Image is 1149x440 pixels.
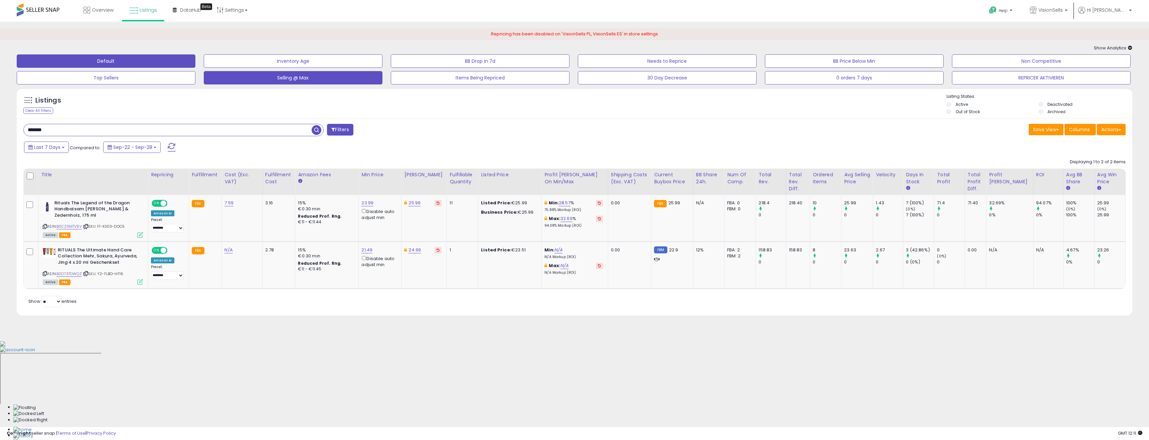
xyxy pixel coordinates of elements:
a: N/A [560,262,568,269]
div: 0 (0%) [906,259,934,265]
b: Business Price: [481,209,518,215]
a: N/A [224,247,232,253]
a: 28.57 [559,200,570,206]
div: Velocity [876,171,900,178]
div: 23.26 [1097,247,1125,253]
div: 0 [1097,259,1125,265]
div: FBM: 0 [727,206,751,212]
small: (0%) [906,206,915,212]
button: Last 7 Days [24,142,69,153]
div: Tooltip anchor [200,3,212,10]
button: Non Competitive [952,54,1131,68]
div: 0 [813,259,841,265]
img: 31hlvzVOflL._SL40_.jpg [43,247,56,258]
div: 0 [937,212,964,218]
span: All listings currently available for purchase on Amazon [43,232,58,238]
div: 8 [813,247,841,253]
div: 25.99 [1097,212,1125,218]
div: 158.83 [759,247,786,253]
b: Max: [549,262,560,269]
b: RITUALS The Ultimate Hand Care Collection Mehr, Sakura, Ayurveda, Jing 4 x 20 ml Geschenkset [58,247,139,267]
a: 25.99 [408,200,421,206]
button: 30 Day Decrease [578,71,757,84]
button: Actions [1097,124,1126,135]
a: 7.59 [224,200,233,206]
div: 15% [298,247,353,253]
span: Last 7 Days [34,144,60,151]
div: 0 [813,212,841,218]
span: OFF [166,200,177,206]
button: Save View [1029,124,1063,135]
div: 23.63 [844,247,873,253]
div: N/A [1036,247,1058,253]
div: 0 [937,259,964,265]
div: FBA: 0 [727,200,751,206]
div: 2.67 [876,247,903,253]
div: 0.00 [611,247,646,253]
span: Compared to: [70,145,101,151]
div: 7 (100%) [906,200,934,206]
span: All listings currently available for purchase on Amazon [43,279,58,285]
span: 25.99 [668,200,680,206]
div: €23.51 [481,247,536,253]
div: Fulfillment [192,171,219,178]
b: Min: [549,200,559,206]
div: €11 - €11.44 [298,219,353,225]
span: 22.9 [669,247,678,253]
div: 3.16 [265,200,290,206]
div: 100% [1066,200,1094,206]
b: Listed Price: [481,200,511,206]
div: FBM: 2 [727,253,751,259]
div: 25.99 [844,200,873,206]
div: 218.4 [759,200,786,206]
span: DataHub [180,7,201,13]
span: ON [152,200,161,206]
div: 0 [759,259,786,265]
div: 32.69% [989,200,1033,206]
div: Clear All Filters [23,107,53,114]
div: Total Rev. Diff. [789,171,807,192]
p: 75.88% Markup (ROI) [544,208,603,212]
div: N/A [696,200,719,206]
small: Avg BB Share. [1066,185,1070,191]
small: (0%) [1097,206,1107,212]
div: Avg Win Price [1097,171,1123,185]
small: FBA [192,200,204,207]
div: 0% [989,212,1033,218]
div: Amazon AI [151,257,174,263]
button: 0 orders 7 days [765,71,944,84]
small: Amazon Fees. [298,178,302,184]
small: (0%) [937,253,946,259]
span: Listings [140,7,157,13]
div: Amazon Fees [298,171,356,178]
a: B0CZ9MTV9V [56,224,82,229]
div: ASIN: [43,200,143,237]
span: Help [999,8,1008,13]
div: Total Profit Diff. [968,171,984,192]
span: FBA [59,279,70,285]
button: REPRICER AKTIVIEREN [952,71,1131,84]
div: €0.30 min [298,253,353,259]
div: 0 [844,259,873,265]
div: ASIN: [43,247,143,284]
span: OFF [166,247,177,253]
div: 0 [759,212,786,218]
div: €0.30 min [298,206,353,212]
p: N/A Markup (ROI) [544,255,603,259]
button: Top Sellers [17,71,195,84]
div: 0% [1066,259,1094,265]
div: 1 [450,247,473,253]
label: Archived [1047,109,1065,115]
label: Out of Stock [956,109,980,115]
img: Floating [13,405,36,411]
span: ON [152,247,161,253]
div: €11 - €11.45 [298,266,353,272]
div: Current Buybox Price [654,171,690,185]
img: Home [13,427,32,433]
div: Preset: [151,265,184,280]
div: Displaying 1 to 2 of 2 items [1070,159,1126,165]
small: Days In Stock. [906,185,910,191]
b: Min: [544,247,554,253]
div: 158.83 [789,247,805,253]
img: History [13,433,33,439]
